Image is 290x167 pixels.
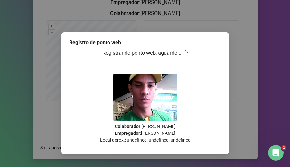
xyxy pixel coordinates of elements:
p: : [PERSON_NAME] : [PERSON_NAME] Local aprox.: undefined, undefined, undefined [69,123,221,143]
strong: Colaborador [115,124,140,129]
span: 1 [281,145,286,150]
span: loading [182,49,189,56]
h3: Registrando ponto web, aguarde... [69,49,221,57]
div: Registro de ponto web [69,39,221,46]
strong: Empregador [115,131,140,136]
iframe: Intercom live chat [268,145,284,161]
img: 2Q== [113,74,177,121]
